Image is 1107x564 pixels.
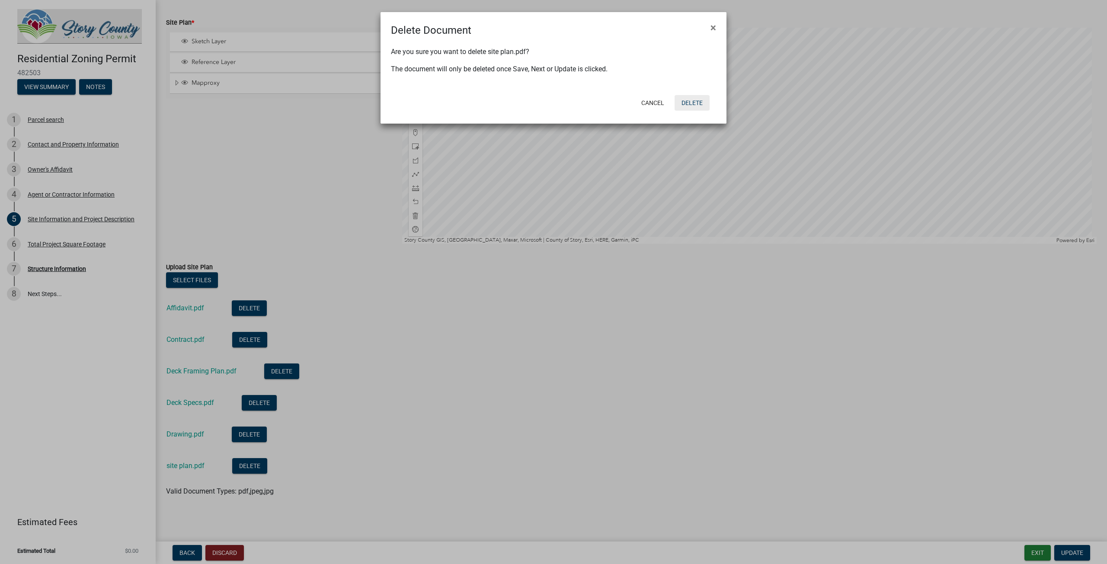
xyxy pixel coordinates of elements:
span: × [710,22,716,34]
p: Are you sure you want to delete site plan.pdf? [391,47,716,57]
p: The document will only be deleted once Save, Next or Update is clicked. [391,64,716,74]
button: Close [704,16,723,40]
button: Cancel [634,95,671,111]
button: Delete [675,95,710,111]
h4: Delete Document [391,22,471,38]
